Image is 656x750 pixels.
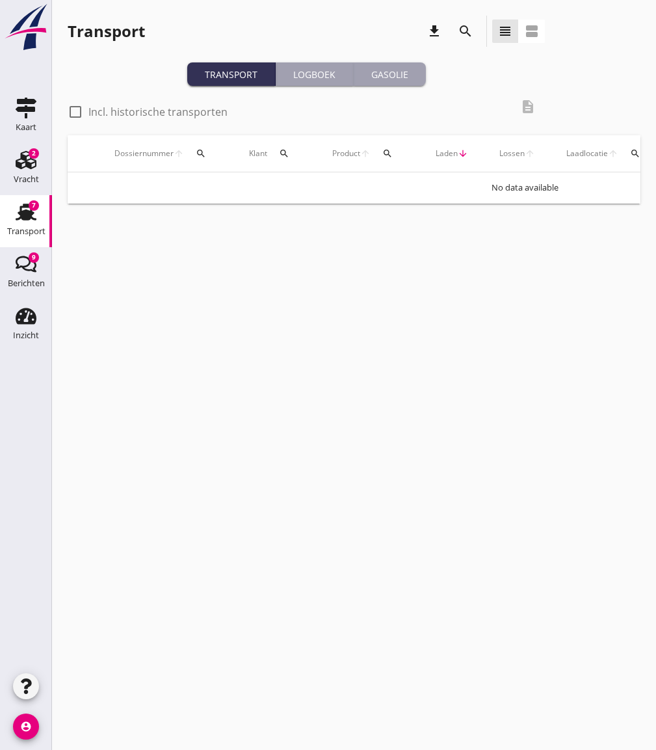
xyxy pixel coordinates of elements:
[458,23,473,39] i: search
[276,62,354,86] button: Logboek
[249,138,301,169] div: Klant
[174,148,184,159] i: arrow_upward
[436,148,458,159] span: Laden
[281,68,348,81] div: Logboek
[14,175,39,183] div: Vracht
[525,148,535,159] i: arrow_upward
[426,23,442,39] i: download
[497,23,513,39] i: view_headline
[192,68,270,81] div: Transport
[88,105,228,118] label: Incl. historische transporten
[608,148,618,159] i: arrow_upward
[630,148,640,159] i: search
[566,148,608,159] span: Laadlocatie
[7,227,46,235] div: Transport
[16,123,36,131] div: Kaart
[114,148,174,159] span: Dossiernummer
[8,279,45,288] div: Berichten
[359,68,421,81] div: Gasolie
[29,252,39,263] div: 9
[29,200,39,211] div: 7
[13,714,39,740] i: account_circle
[3,3,49,51] img: logo-small.a267ee39.svg
[196,148,206,159] i: search
[354,62,426,86] button: Gasolie
[332,148,360,159] span: Product
[524,23,540,39] i: view_agenda
[29,148,39,159] div: 2
[279,148,289,159] i: search
[499,148,525,159] span: Lossen
[187,62,276,86] button: Transport
[458,148,468,159] i: arrow_downward
[382,148,393,159] i: search
[68,21,145,42] div: Transport
[360,148,371,159] i: arrow_upward
[13,331,39,340] div: Inzicht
